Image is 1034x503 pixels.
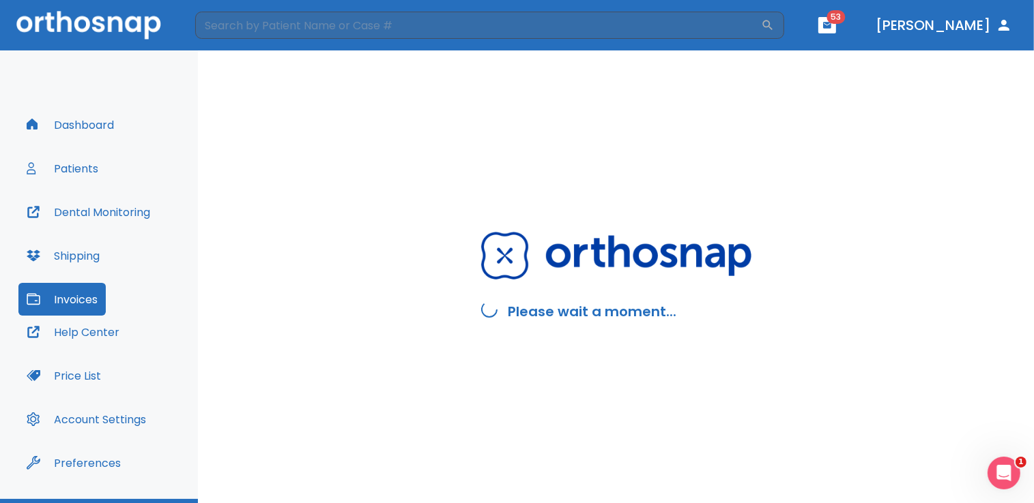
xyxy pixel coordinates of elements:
button: Invoices [18,283,106,316]
button: Help Center [18,316,128,348]
span: 1 [1016,457,1026,468]
button: Dental Monitoring [18,196,158,228]
button: Price List [18,359,109,392]
iframe: Intercom live chat [988,457,1020,489]
button: Account Settings [18,403,154,436]
button: Dashboard [18,108,122,141]
button: Patients [18,152,106,185]
button: [PERSON_NAME] [870,13,1018,37]
h2: Please wait a moment... [508,301,677,322]
img: Orthosnap [481,232,751,279]
button: Preferences [18,446,129,479]
span: 53 [827,10,846,24]
img: Orthosnap [16,11,161,39]
input: Search by Patient Name or Case # [195,12,761,39]
button: Shipping [18,239,108,272]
